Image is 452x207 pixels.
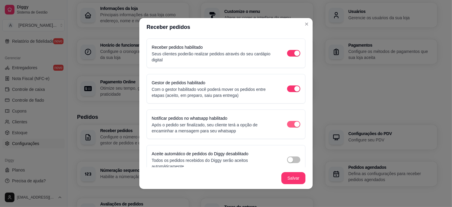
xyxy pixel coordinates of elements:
[152,51,275,63] p: Seus clientes poderão realizar pedidos através do seu cardápio digital
[152,157,275,169] p: Todos os pedidos recebidos do Diggy serão aceitos automáticamente
[152,122,275,134] p: Após o pedido ser finalizado, seu cliente terá a opção de encaminhar a mensagem para seu whatsapp
[152,116,227,121] label: Notificar pedidos no whatsapp habilitado
[152,151,248,156] label: Aceite automático de pedidos do Diggy desabilitado
[281,172,305,184] button: Salvar
[139,18,313,36] header: Receber pedidos
[302,19,311,29] button: Close
[152,45,203,50] label: Receber pedidos habilitado
[152,86,275,98] p: Com o gestor habilitado você poderá mover os pedidos entre etapas (aceito, em preparo, saiu para ...
[152,80,205,85] label: Gestor de pedidos habilitado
